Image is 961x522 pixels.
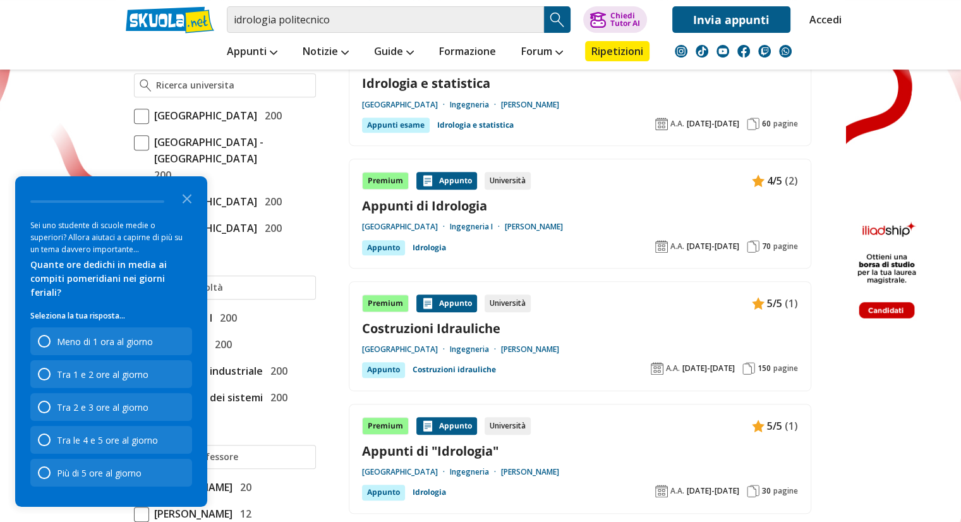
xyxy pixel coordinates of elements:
[362,442,798,459] a: Appunti di "Idrologia"
[670,119,684,129] span: A.A.
[655,240,668,253] img: Anno accademico
[672,6,790,33] a: Invia appunti
[809,6,836,33] a: Accedi
[149,167,171,183] span: 200
[696,45,708,58] img: tiktok
[413,485,446,500] a: Idrologia
[362,100,450,110] a: [GEOGRAPHIC_DATA]
[421,297,434,310] img: Appunti contenuto
[762,486,771,496] span: 30
[416,294,477,312] div: Appunto
[737,45,750,58] img: facebook
[57,336,153,348] div: Meno di 1 ora al giorno
[421,420,434,432] img: Appunti contenuto
[450,100,501,110] a: Ingegneria
[421,174,434,187] img: Appunti contenuto
[156,79,310,92] input: Ricerca universita
[767,173,782,189] span: 4/5
[416,172,477,190] div: Appunto
[413,240,446,255] a: Idrologia
[687,119,739,129] span: [DATE]-[DATE]
[149,134,316,167] span: [GEOGRAPHIC_DATA] - [GEOGRAPHIC_DATA]
[265,389,287,406] span: 200
[30,393,192,421] div: Tra 2 e 3 ore al giorno
[156,281,310,294] input: Ricerca facoltà
[687,486,739,496] span: [DATE]-[DATE]
[450,222,505,232] a: Ingegneria I
[450,467,501,477] a: Ingegneria
[742,362,755,375] img: Pagine
[362,294,409,312] div: Premium
[675,45,687,58] img: instagram
[518,41,566,64] a: Forum
[773,363,798,373] span: pagine
[583,6,647,33] button: ChiediTutor AI
[57,467,142,479] div: Più di 5 ore al giorno
[362,467,450,477] a: [GEOGRAPHIC_DATA]
[716,45,729,58] img: youtube
[767,418,782,434] span: 5/5
[149,506,233,522] span: [PERSON_NAME]
[682,363,735,373] span: [DATE]-[DATE]
[362,197,798,214] a: Appunti di Idrologia
[773,486,798,496] span: pagine
[762,241,771,252] span: 70
[747,240,759,253] img: Pagine
[362,222,450,232] a: [GEOGRAPHIC_DATA]
[436,41,499,64] a: Formazione
[762,119,771,129] span: 60
[485,417,531,435] div: Università
[57,434,158,446] div: Tra le 4 e 5 ore al giorno
[752,174,765,187] img: Appunti contenuto
[687,241,739,252] span: [DATE]-[DATE]
[235,506,251,522] span: 12
[544,6,571,33] button: Search Button
[362,118,430,133] div: Appunti esame
[670,486,684,496] span: A.A.
[505,222,563,232] a: [PERSON_NAME]
[773,119,798,129] span: pagine
[224,41,281,64] a: Appunti
[416,417,477,435] div: Appunto
[610,12,639,27] div: Chiedi Tutor AI
[30,426,192,454] div: Tra le 4 e 5 ore al giorno
[773,241,798,252] span: pagine
[485,172,531,190] div: Università
[758,45,771,58] img: twitch
[174,185,200,210] button: Close the survey
[779,45,792,58] img: WhatsApp
[362,240,405,255] div: Appunto
[585,41,650,61] a: Ripetizioni
[655,485,668,497] img: Anno accademico
[362,320,798,337] a: Costruzioni Idrauliche
[785,295,798,312] span: (1)
[260,220,282,236] span: 200
[651,362,663,375] img: Anno accademico
[30,360,192,388] div: Tra 1 e 2 ore al giorno
[57,401,148,413] div: Tra 2 e 3 ore al giorno
[30,258,192,300] div: Quante ore dedichi in media ai compiti pomeridiani nei giorni feriali?
[371,41,417,64] a: Guide
[501,467,559,477] a: [PERSON_NAME]
[362,485,405,500] div: Appunto
[785,173,798,189] span: (2)
[15,176,207,507] div: Survey
[767,295,782,312] span: 5/5
[752,297,765,310] img: Appunti contenuto
[450,344,501,355] a: Ingegneria
[30,327,192,355] div: Meno di 1 ora al giorno
[210,336,232,353] span: 200
[655,118,668,130] img: Anno accademico
[752,420,765,432] img: Appunti contenuto
[666,363,680,373] span: A.A.
[437,118,514,133] a: Idrologia e statistica
[548,10,567,29] img: Cerca appunti, riassunti o versioni
[413,362,496,377] a: Costruzioni idrauliche
[265,363,287,379] span: 200
[260,107,282,124] span: 200
[785,418,798,434] span: (1)
[362,344,450,355] a: [GEOGRAPHIC_DATA]
[149,107,257,124] span: [GEOGRAPHIC_DATA]
[362,417,409,435] div: Premium
[30,459,192,487] div: Più di 5 ore al giorno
